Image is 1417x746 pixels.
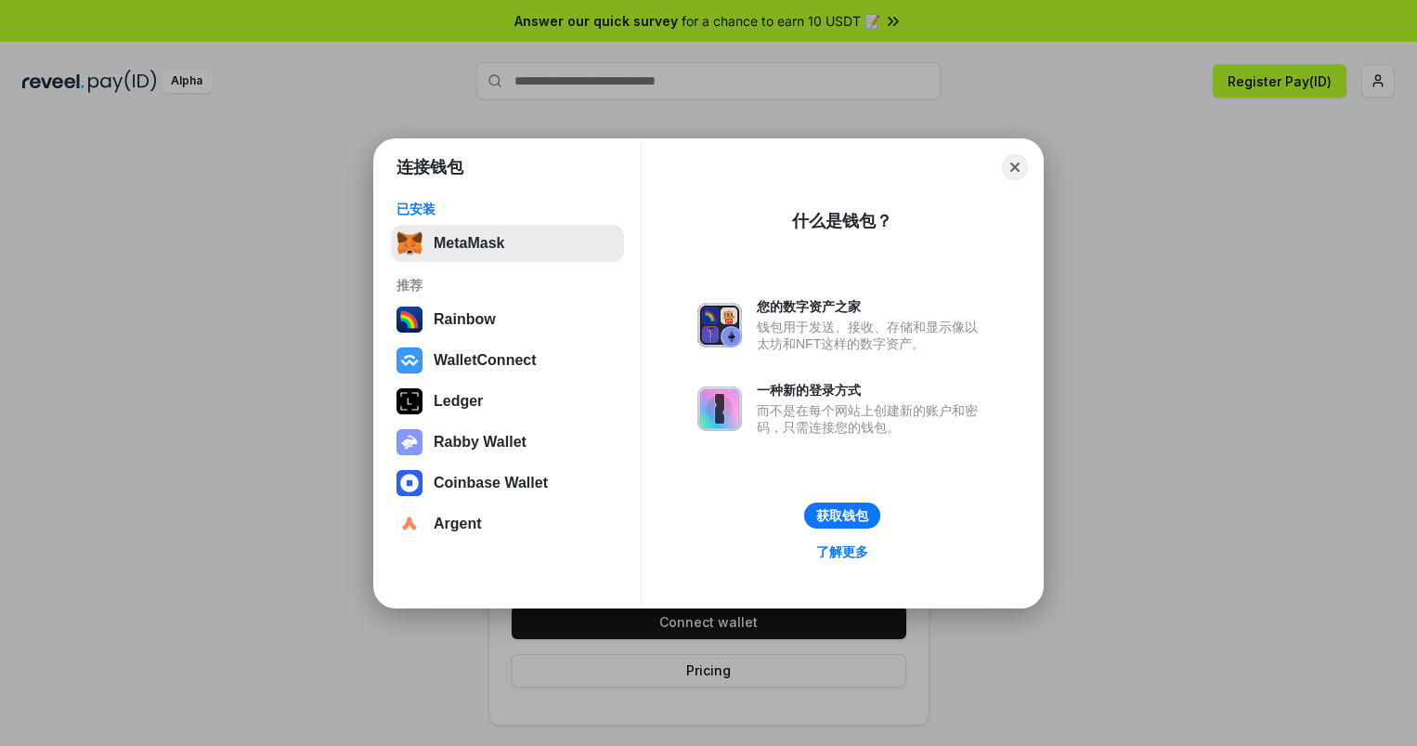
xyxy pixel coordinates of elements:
img: svg+xml,%3Csvg%20xmlns%3D%22http%3A%2F%2Fwww.w3.org%2F2000%2Fsvg%22%20fill%3D%22none%22%20viewBox... [396,429,422,455]
div: 获取钱包 [816,507,868,524]
div: 钱包用于发送、接收、存储和显示像以太坊和NFT这样的数字资产。 [757,319,987,352]
img: svg+xml,%3Csvg%20xmlns%3D%22http%3A%2F%2Fwww.w3.org%2F2000%2Fsvg%22%20fill%3D%22none%22%20viewBox... [697,386,742,431]
button: Rabby Wallet [391,424,624,461]
div: 已安装 [396,201,618,217]
a: 了解更多 [805,540,879,564]
img: svg+xml,%3Csvg%20width%3D%2228%22%20height%3D%2228%22%20viewBox%3D%220%200%2028%2028%22%20fill%3D... [396,347,422,373]
img: svg+xml,%3Csvg%20xmlns%3D%22http%3A%2F%2Fwww.w3.org%2F2000%2Fsvg%22%20fill%3D%22none%22%20viewBox... [697,303,742,347]
button: Argent [391,505,624,543]
div: 而不是在每个网站上创建新的账户和密码，只需连接您的钱包。 [757,402,987,436]
div: Coinbase Wallet [434,475,548,491]
div: 什么是钱包？ [792,210,892,232]
div: Ledger [434,393,483,410]
button: WalletConnect [391,342,624,379]
div: Argent [434,516,482,532]
img: svg+xml,%3Csvg%20xmlns%3D%22http%3A%2F%2Fwww.w3.org%2F2000%2Fsvg%22%20width%3D%2228%22%20height%3... [396,388,422,414]
div: MetaMask [434,235,504,252]
button: MetaMask [391,225,624,262]
img: svg+xml,%3Csvg%20width%3D%2228%22%20height%3D%2228%22%20viewBox%3D%220%200%2028%2028%22%20fill%3D... [396,470,422,496]
img: svg+xml,%3Csvg%20width%3D%2228%22%20height%3D%2228%22%20viewBox%3D%220%200%2028%2028%22%20fill%3D... [396,511,422,537]
div: 了解更多 [816,543,868,560]
div: Rabby Wallet [434,434,526,451]
div: Rainbow [434,311,496,328]
img: svg+xml,%3Csvg%20width%3D%22120%22%20height%3D%22120%22%20viewBox%3D%220%200%20120%20120%22%20fil... [396,307,422,333]
img: svg+xml,%3Csvg%20fill%3D%22none%22%20height%3D%2233%22%20viewBox%3D%220%200%2035%2033%22%20width%... [396,230,422,256]
button: 获取钱包 [804,503,880,529]
div: 一种新的登录方式 [757,382,987,399]
button: Coinbase Wallet [391,465,624,502]
button: Rainbow [391,301,624,338]
div: 您的数字资产之家 [757,298,987,315]
button: Ledger [391,383,624,420]
div: 推荐 [396,277,618,294]
h1: 连接钱包 [396,156,463,178]
div: WalletConnect [434,352,537,369]
button: Close [1002,154,1028,180]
